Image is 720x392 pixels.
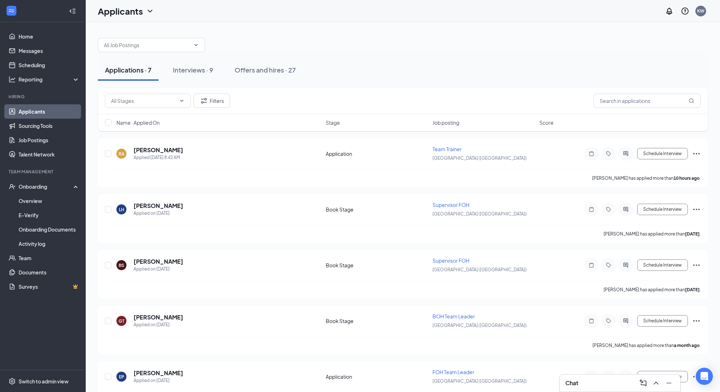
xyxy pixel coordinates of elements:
div: Application [326,150,428,157]
a: Job Postings [19,133,80,147]
div: Offers and hires · 27 [235,65,296,74]
svg: ActiveChat [621,374,630,379]
b: a month ago [674,343,700,348]
div: Team Management [9,169,78,175]
a: Messages [19,44,80,58]
svg: Settings [9,378,16,385]
div: EP [119,374,124,380]
p: [PERSON_NAME] has applied more than . [592,175,701,181]
div: Applied on [DATE] [134,210,183,217]
svg: Note [587,318,596,324]
div: Applied on [DATE] [134,266,183,273]
svg: MagnifyingGlass [689,98,694,104]
input: All Job Postings [104,41,190,49]
a: SurveysCrown [19,279,80,294]
div: Applied on [DATE] [134,377,183,384]
a: Overview [19,194,80,208]
div: GT [119,318,124,324]
svg: Tag [604,318,613,324]
div: Hiring [9,94,78,100]
svg: WorkstreamLogo [8,7,15,14]
svg: Tag [604,374,613,379]
span: FOH Team Leader [432,369,474,375]
div: Book Stage [326,317,428,324]
svg: Notifications [665,7,674,15]
svg: Note [587,262,596,268]
div: Switch to admin view [19,378,69,385]
button: Schedule Interview [637,371,688,382]
span: Team Trainer [432,146,462,152]
b: [DATE] [685,287,700,292]
span: Name · Applied On [116,119,160,126]
div: RA [119,151,124,157]
svg: Tag [604,262,613,268]
input: Search in applications [594,94,701,108]
button: ComposeMessage [637,377,649,389]
svg: Filter [200,96,208,105]
span: BOH Team Leader [432,313,475,319]
h5: [PERSON_NAME] [134,258,183,266]
input: All Stages [111,97,176,105]
svg: ActiveChat [621,207,630,212]
svg: Ellipses [692,372,701,381]
svg: ChevronDown [193,42,199,48]
p: [PERSON_NAME] has applied more than . [592,342,701,348]
a: Talent Network [19,147,80,162]
button: Schedule Interview [637,259,688,271]
span: [GEOGRAPHIC_DATA] ([GEOGRAPHIC_DATA]) [432,211,527,217]
h5: [PERSON_NAME] [134,369,183,377]
svg: ActiveChat [621,151,630,157]
a: Applicants [19,104,80,119]
svg: ChevronDown [179,98,185,104]
span: Score [539,119,554,126]
a: Home [19,29,80,44]
h1: Applicants [98,5,143,17]
span: [GEOGRAPHIC_DATA] ([GEOGRAPHIC_DATA]) [432,155,527,161]
a: E-Verify [19,208,80,222]
div: Interviews · 9 [173,65,213,74]
div: Open Intercom Messenger [696,368,713,385]
div: LH [119,207,124,213]
svg: Ellipses [692,261,701,269]
div: KW [697,8,704,14]
span: Supervisor FOH [432,257,469,264]
svg: QuestionInfo [681,7,689,15]
p: [PERSON_NAME] has applied more than . [604,231,701,237]
p: [PERSON_NAME] has applied more than . [604,287,701,293]
button: ChevronUp [650,377,662,389]
div: Application [326,373,428,380]
svg: Analysis [9,76,16,83]
svg: Ellipses [692,317,701,325]
h5: [PERSON_NAME] [134,146,183,154]
svg: Minimize [665,379,673,387]
a: Team [19,251,80,265]
span: Job posting [432,119,459,126]
h3: Chat [565,379,578,387]
div: Book Stage [326,262,428,269]
button: Schedule Interview [637,148,688,159]
span: Stage [326,119,340,126]
div: BS [119,262,124,268]
h5: [PERSON_NAME] [134,202,183,210]
span: Supervisor FOH [432,202,469,208]
b: [DATE] [685,231,700,237]
svg: Tag [604,207,613,212]
svg: ActiveChat [621,318,630,324]
svg: ActiveNote [587,374,596,379]
button: Filter Filters [194,94,230,108]
a: Activity log [19,237,80,251]
div: Onboarding [19,183,74,190]
div: Applications · 7 [105,65,151,74]
button: Minimize [663,377,675,389]
svg: ChevronUp [652,379,660,387]
svg: ComposeMessage [639,379,647,387]
svg: Note [587,151,596,157]
h5: [PERSON_NAME] [134,313,183,321]
svg: Ellipses [692,149,701,158]
svg: ChevronDown [146,7,154,15]
a: Scheduling [19,58,80,72]
div: Applied [DATE] 8:42 AM [134,154,183,161]
b: 10 hours ago [674,175,700,181]
a: Onboarding Documents [19,222,80,237]
svg: Tag [604,151,613,157]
